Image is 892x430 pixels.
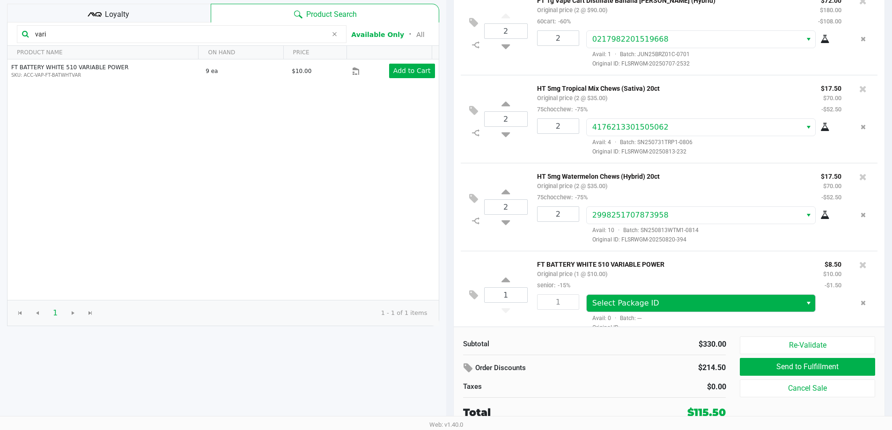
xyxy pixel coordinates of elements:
span: $10.00 [292,68,311,74]
span: Loyalty [105,9,129,20]
small: $180.00 [820,7,841,14]
small: -$1.50 [825,282,841,289]
span: Original ID: FLSRWGM-20250820-394 [586,235,841,244]
div: $115.50 [687,405,726,420]
small: Original price (2 @ $90.00) [537,7,607,14]
p: $17.50 [821,170,841,180]
button: All [416,30,424,40]
p: FT BATTERY WHITE 510 VARIABLE POWER [537,258,809,268]
span: Original ID: FLSRWGM-20250813-232 [586,147,841,156]
button: Select [802,119,815,136]
span: Go to the previous page [29,304,46,322]
button: Add to Cart [389,64,435,78]
span: Avail: 10 Batch: SN250813WTM1-0814 [586,227,699,233]
p: $8.50 [823,258,841,268]
div: Subtotal [463,339,588,350]
button: Re-Validate [740,336,875,354]
span: Go to the first page [16,309,24,317]
span: Original ID: FLSRWGM-20250707-2532 [586,59,841,68]
button: Select [802,295,815,312]
button: Cancel Sale [740,379,875,397]
span: Page 1 [46,304,64,322]
span: · [614,227,623,233]
th: PRODUCT NAME [7,46,198,59]
small: -$108.00 [818,18,841,25]
small: -$52.50 [821,194,841,201]
span: 0217982201519668 [592,35,669,44]
inline-svg: Split item qty to new line [468,215,484,227]
span: Go to the next page [64,304,82,322]
div: Order Discounts [463,360,634,377]
span: -75% [573,194,588,201]
div: $330.00 [602,339,726,350]
span: 2998251707873958 [592,211,669,219]
button: Remove the package from the orderLine [857,118,870,136]
td: FT BATTERY WHITE 510 VARIABLE POWER [7,59,201,82]
span: Original ID: [586,323,841,332]
th: ON HAND [198,46,283,59]
small: -$52.50 [821,106,841,113]
p: HT 5mg Watermelon Chews (Hybrid) 20ct [537,170,807,180]
span: Go to the last page [87,309,94,317]
button: Remove the package from the orderLine [857,206,870,224]
span: Avail: 4 Batch: SN250731TRP1-0806 [586,139,693,146]
td: 9 ea [201,59,288,82]
th: PRICE [283,46,347,59]
span: -60% [556,18,571,25]
span: Go to the first page [11,304,29,322]
span: Go to the last page [81,304,99,322]
button: Select [802,31,815,48]
div: $0.00 [602,381,726,393]
span: · [611,139,620,146]
button: Remove the package from the orderLine [857,30,870,48]
button: Send to Fulfillment [740,358,875,376]
span: -75% [573,106,588,113]
small: $10.00 [823,270,841,277]
span: -15% [555,282,570,289]
small: Original price (2 @ $35.00) [537,182,607,189]
small: senior: [537,282,570,289]
inline-svg: Split item qty to new line [468,127,484,139]
small: 60cart: [537,18,571,25]
span: 4176213301505062 [592,123,669,131]
div: Data table [7,46,439,300]
div: Total [463,405,629,420]
div: Taxes [463,381,588,392]
inline-svg: Split item qty to new line [468,39,484,51]
span: Web: v1.40.0 [429,421,463,428]
span: Go to the next page [69,309,77,317]
span: · [611,315,620,321]
small: Original price (1 @ $10.00) [537,270,607,277]
button: Remove the package from the orderLine [857,294,870,312]
app-button-loader: Add to Cart [393,67,431,74]
small: $70.00 [823,182,841,189]
span: Select Package ID [592,299,659,307]
small: $70.00 [823,95,841,102]
kendo-pager-info: 1 - 1 of 1 items [107,308,428,318]
span: Product Search [306,9,357,20]
input: Scan or Search Products to Begin [31,27,327,41]
span: ᛫ [404,30,416,39]
span: · [611,51,620,58]
span: Go to the previous page [34,309,41,317]
span: Avail: 0 Batch: --- [586,315,641,321]
button: Select [802,207,815,224]
div: $214.50 [648,360,726,376]
p: $17.50 [821,82,841,92]
p: HT 5mg Tropical Mix Chews (Sativa) 20ct [537,82,807,92]
p: SKU: ACC-VAP-FT-BATWHTVAR [11,72,198,79]
small: 75chocchew: [537,106,588,113]
small: Original price (2 @ $35.00) [537,95,607,102]
span: Avail: 1 Batch: JUN25BRZ01C-0701 [586,51,690,58]
small: 75chocchew: [537,194,588,201]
